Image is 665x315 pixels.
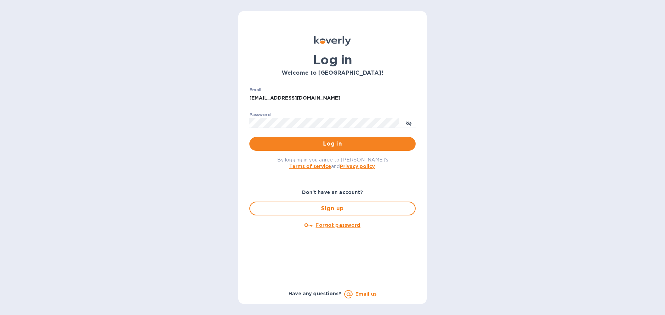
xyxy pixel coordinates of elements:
[249,202,416,215] button: Sign up
[302,189,363,195] b: Don't have an account?
[256,204,409,213] span: Sign up
[249,137,416,151] button: Log in
[402,116,416,130] button: toggle password visibility
[249,93,416,103] input: Enter email address
[255,140,410,148] span: Log in
[249,53,416,67] h1: Log in
[277,157,388,169] span: By logging in you agree to [PERSON_NAME]'s and .
[249,70,416,76] h3: Welcome to [GEOGRAPHIC_DATA]!
[355,291,376,297] a: Email us
[316,222,360,228] u: Forgot password
[340,164,375,169] a: Privacy policy
[249,88,261,92] label: Email
[249,113,271,117] label: Password
[289,164,331,169] a: Terms of service
[314,36,351,46] img: Koverly
[289,291,342,296] b: Have any questions?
